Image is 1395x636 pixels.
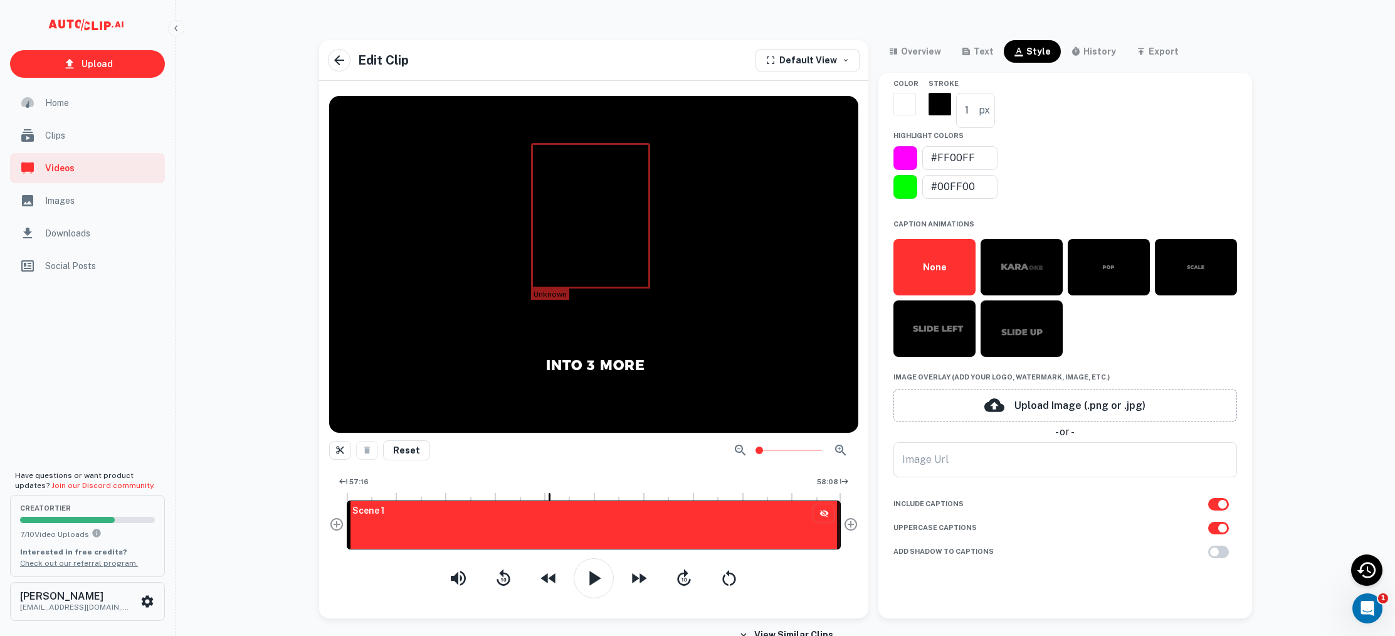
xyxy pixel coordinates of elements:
div: style [1026,44,1051,59]
a: Join our Discord community. [51,481,155,490]
span: Highlight Colors [893,130,964,141]
button: export [1126,40,1189,63]
a: Videos [10,153,165,183]
span: Social Posts [45,259,157,273]
img: sl.ani.png [903,297,966,360]
button: creatorTier7/10Video UploadsYou can upload 10 videos per month on the creator tier. Upgrade to up... [10,495,165,576]
div: export [1149,44,1179,59]
span: Images [45,194,157,208]
button: Split Scene [329,441,351,460]
span: Caption Animations [893,219,974,230]
div: Default View [766,53,837,68]
button: [PERSON_NAME][EMAIL_ADDRESS][DOMAIN_NAME] [10,582,165,621]
span: Add shadow to captions [893,546,994,557]
span: 1 [1378,593,1388,603]
p: px [979,103,990,118]
a: Downloads [10,218,165,248]
a: Clips [10,120,165,151]
button: Edit Clip Start Time [334,473,374,491]
p: Interested in free credits? [20,546,155,558]
button: history [1061,40,1126,63]
button: Choose the default mode in which all your clips are displayed and formatted [755,49,860,72]
button: None [893,239,976,295]
div: text [974,44,994,59]
button: style [1004,40,1061,63]
span: Uppercase captions [893,522,977,533]
p: MORE [600,356,645,375]
span: Clips [45,129,157,142]
span: Color [893,80,919,87]
span: Unknown [534,290,567,298]
img: su.ani.png [991,297,1053,360]
a: Images [10,186,165,216]
a: Upload [10,50,165,78]
span: Videos [45,161,157,175]
img: p.ani.png [1077,236,1140,299]
span: 58:08 [817,477,838,487]
span: Downloads [45,226,157,240]
button: overview [878,40,951,63]
div: Add Intro [329,517,344,536]
a: Check out our referral program. [20,559,138,568]
span: Include captions [893,499,964,509]
p: INTO [546,356,582,375]
div: overview [901,44,941,59]
div: Recent Activity [1351,554,1382,586]
h6: [PERSON_NAME] [20,591,133,602]
div: - or - [893,425,1236,440]
svg: You can upload 10 videos per month on the creator tier. Upgrade to upload more. [92,528,102,538]
div: history [1083,44,1116,59]
span: creator Tier [20,505,155,512]
button: Edit Clip End Time [812,473,854,491]
h5: Edit Clip [358,51,409,70]
p: Upload [82,57,113,71]
span: Image Overlay (Add your logo, watermark, image, etc.) [893,372,1236,383]
span: Have questions or want product updates? [15,471,155,490]
a: Home [10,88,165,118]
span: Home [45,96,157,110]
h6: Upload Image (.png or .jpg) [1014,400,1145,411]
span: 57:16 [349,477,369,487]
p: [EMAIL_ADDRESS][DOMAIN_NAME] [20,602,133,613]
span: Stroke [929,78,995,89]
a: Social Posts [10,251,165,281]
p: 7 / 10 Video Uploads [20,528,155,540]
button: text [951,40,1004,63]
img: s.ani.png [1164,236,1227,299]
img: k.ani.png [991,236,1053,299]
iframe: Intercom live chat [1352,593,1382,623]
button: Reset Clip to Original Settings [383,440,430,460]
p: 3 [587,356,595,375]
div: Add Outro [843,517,858,536]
